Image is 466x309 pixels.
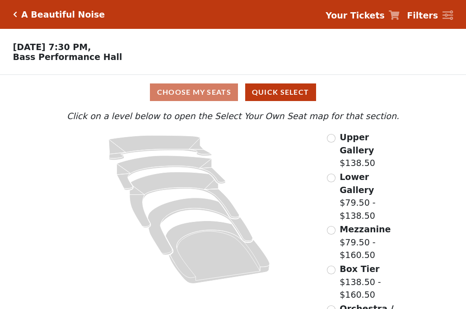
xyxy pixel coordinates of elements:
button: Quick Select [245,83,316,101]
path: Lower Gallery - Seats Available: 76 [117,156,226,190]
span: Box Tier [340,264,379,274]
label: $138.50 [340,131,401,170]
path: Orchestra / Parterre Circle - Seats Available: 23 [166,221,270,284]
p: Click on a level below to open the Select Your Own Seat map for that section. [65,110,401,123]
a: Click here to go back to filters [13,11,17,18]
strong: Filters [407,10,438,20]
label: $79.50 - $160.50 [340,223,401,262]
h5: A Beautiful Noise [21,9,105,20]
span: Lower Gallery [340,172,374,195]
strong: Your Tickets [326,10,385,20]
label: $79.50 - $138.50 [340,171,401,222]
label: $138.50 - $160.50 [340,263,401,301]
a: Filters [407,9,453,22]
a: Your Tickets [326,9,400,22]
span: Upper Gallery [340,132,374,155]
path: Upper Gallery - Seats Available: 295 [109,135,212,160]
span: Mezzanine [340,224,391,234]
